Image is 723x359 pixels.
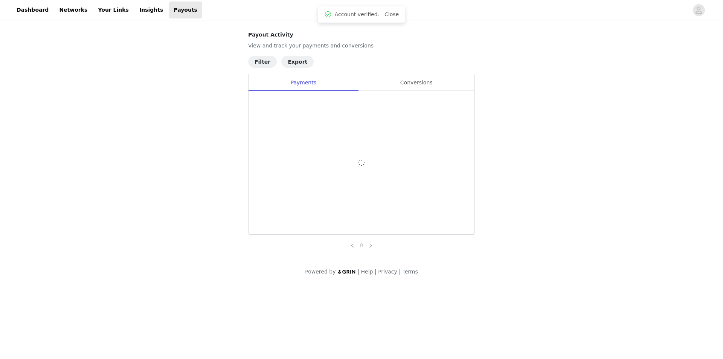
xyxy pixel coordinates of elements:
a: Terms [402,269,418,275]
p: View and track your payments and conversions [248,42,475,50]
div: Conversions [358,74,474,91]
li: Previous Page [348,241,357,250]
a: 0 [357,241,366,249]
span: | [399,269,401,275]
a: Insights [135,2,168,18]
button: Export [281,56,314,68]
div: Payments [249,74,358,91]
a: Payouts [169,2,202,18]
button: Filter [248,56,277,68]
span: Account verified. [335,11,379,18]
a: Privacy [378,269,397,275]
a: Your Links [93,2,133,18]
h4: Payout Activity [248,31,475,39]
a: Help [361,269,373,275]
span: | [375,269,377,275]
a: Networks [55,2,92,18]
span: Powered by [305,269,336,275]
div: avatar [695,4,702,16]
a: Dashboard [12,2,53,18]
li: 0 [357,241,366,250]
i: icon: left [350,243,355,248]
img: logo [337,269,356,274]
a: Close [384,11,399,17]
li: Next Page [366,241,375,250]
span: | [358,269,360,275]
i: icon: right [368,243,373,248]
